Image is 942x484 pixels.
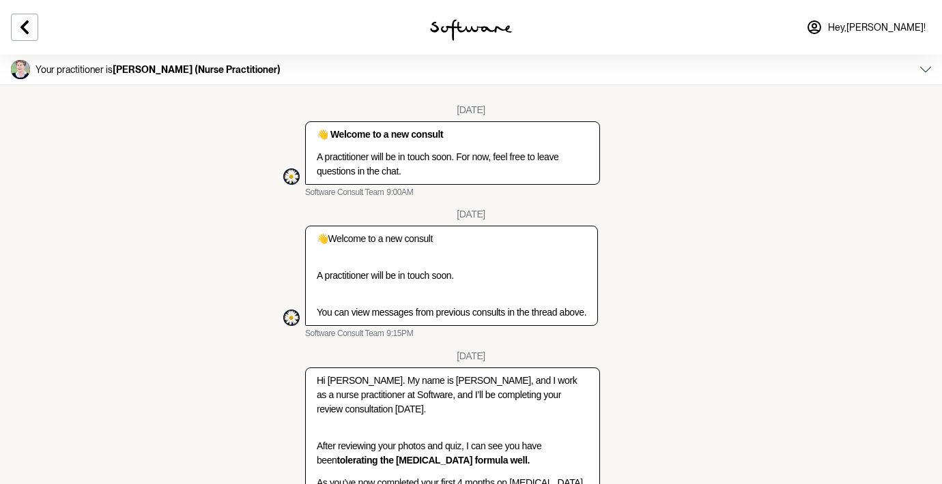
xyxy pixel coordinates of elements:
span: 👋 [317,129,328,140]
div: [DATE] [457,209,485,220]
div: [DATE] [457,104,485,116]
img: software logo [430,19,512,41]
div: [DATE] [457,350,485,362]
time: 2024-12-25T22:30:20.518Z [386,187,413,198]
span: Hey, [PERSON_NAME] ! [828,22,926,33]
span: 👋 [317,233,328,244]
div: Software Consult Team [283,168,300,185]
p: You can view messages from previous consults in the thread above. [317,305,586,320]
div: Software Consult Team [283,309,300,326]
strong: Welcome to a new consult [330,129,443,140]
p: After reviewing your photos and quiz, I can see you have been [317,439,588,468]
time: 2025-04-08T11:45:06.452Z [386,329,413,339]
strong: tolerating the [MEDICAL_DATA] formula well. [337,455,530,466]
p: Hi [PERSON_NAME]. My name is [PERSON_NAME], and I work as a nurse practitioner at Software, and I... [317,374,588,417]
p: Welcome to a new consult [317,232,586,246]
strong: [PERSON_NAME] (Nurse Practitioner) [113,64,281,75]
img: S [283,309,300,326]
img: Butler [11,60,30,79]
a: Hey,[PERSON_NAME]! [798,11,934,44]
p: A practitioner will be in touch soon. For now, feel free to leave questions in the chat. [317,150,588,179]
span: Software Consult Team [305,329,384,339]
span: Software Consult Team [305,187,384,198]
p: A practitioner will be in touch soon. [317,269,586,283]
p: Your practitioner is [35,64,281,76]
img: S [283,168,300,185]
